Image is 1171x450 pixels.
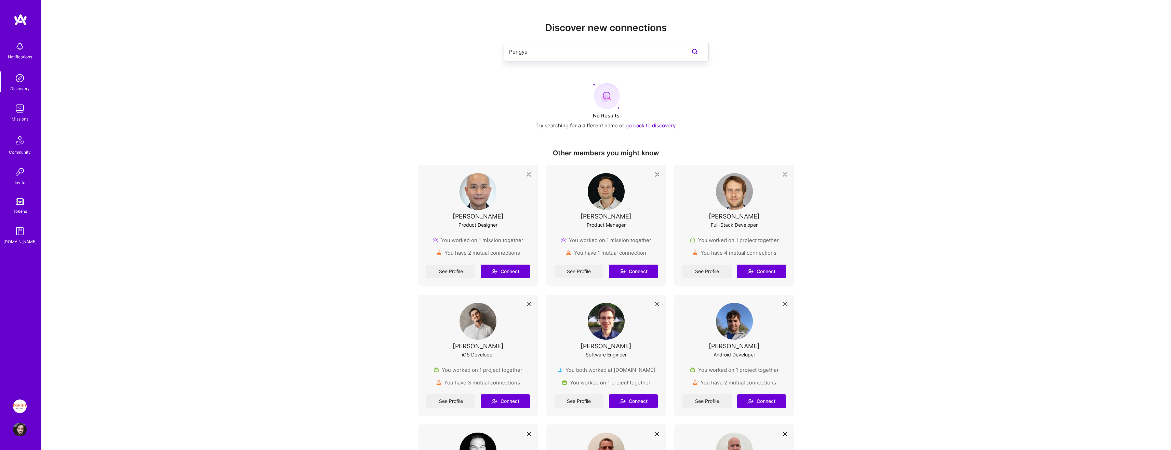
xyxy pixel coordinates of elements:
i: icon Close [655,172,659,177]
i: icon Close [527,432,531,436]
i: icon Connect [747,268,754,275]
i: icon SearchPurple [691,47,699,56]
div: Try searching for a different name or [535,122,677,129]
i: icon Close [783,172,787,177]
i: icon Close [655,302,659,306]
button: Connect [481,394,530,408]
div: You both worked at [DOMAIN_NAME] [557,366,655,374]
div: You worked on 1 mission together [561,237,651,244]
img: User Avatar [716,303,753,340]
a: See Profile [555,265,603,278]
i: icon Connect [620,268,626,275]
img: mutualConnections icon [436,250,442,255]
img: User Avatar [13,423,27,436]
img: mutualConnections icon [566,250,571,255]
a: See Profile [682,394,731,408]
div: Discovery [10,85,30,92]
button: Connect [737,265,786,278]
div: [PERSON_NAME] [453,213,504,220]
div: Full-Stack Developer [711,221,758,228]
div: You have 2 mutual connections [436,249,520,256]
div: [PERSON_NAME] [453,342,504,350]
img: mutualConnections icon [436,380,441,385]
img: No Results [593,83,620,109]
div: [PERSON_NAME] [581,342,631,350]
div: You worked on 1 project together [690,366,779,374]
div: Notifications [8,53,32,60]
img: mission icon [561,237,566,243]
img: User Avatar [588,173,625,210]
i: icon Connect [491,398,497,404]
img: mission icon [433,237,438,243]
a: See Profile [555,394,603,408]
div: You have 3 mutual connections [436,379,520,386]
button: go back to discovery. [626,122,677,129]
img: tokens [16,198,24,205]
div: [PERSON_NAME] [709,342,760,350]
i: icon Close [527,302,531,306]
a: Insight Partners: Data & AI - Sourcing [11,399,28,413]
div: [PERSON_NAME] [581,213,631,220]
div: Software Engineer [586,351,627,358]
button: Connect [609,265,658,278]
img: User Avatar [716,173,753,210]
img: Community [12,132,28,149]
button: Connect [609,394,658,408]
div: You have 4 mutual connections [692,249,776,256]
div: You worked on 1 project together [434,366,522,374]
img: company icon [557,367,563,372]
img: Project icon [562,380,567,385]
img: Invite [13,165,27,179]
i: icon Close [783,302,787,306]
h2: Discover new connections [418,22,794,33]
img: logo [14,14,27,26]
div: You have 2 mutual connections [692,379,776,386]
img: mutualConnections icon [692,250,698,255]
div: iOS Developer [462,351,494,358]
a: See Profile [682,265,731,278]
div: [DOMAIN_NAME] [3,238,37,245]
img: User Avatar [588,303,625,340]
div: Community [9,149,31,156]
div: Missions [12,115,28,123]
i: icon Connect [620,398,626,404]
button: Connect [737,394,786,408]
i: icon Connect [491,268,497,275]
img: Project icon [690,237,695,243]
img: mutualConnections icon [692,380,698,385]
img: bell [13,40,27,53]
div: Android Developer [714,351,755,358]
i: icon Close [655,432,659,436]
a: See Profile [426,265,475,278]
div: Other members you might know [418,150,794,157]
input: Search builders by name [509,43,676,60]
a: See Profile [426,394,475,408]
img: Project icon [690,367,695,372]
i: icon Close [527,172,531,177]
img: User Avatar [460,303,496,340]
div: Product Manager [587,221,626,228]
div: Invite [15,179,25,186]
img: discovery [13,71,27,85]
div: You worked on 1 project together [562,379,651,386]
i: icon Close [783,432,787,436]
div: You have 1 mutual connection [566,249,646,256]
img: guide book [13,224,27,238]
i: icon Connect [747,398,754,404]
div: Product Designer [458,221,497,228]
img: User Avatar [460,173,496,210]
div: [PERSON_NAME] [709,213,760,220]
img: Insight Partners: Data & AI - Sourcing [13,399,27,413]
div: You worked on 1 mission together [433,237,523,244]
div: No Results [593,112,620,119]
div: Tokens [13,208,27,215]
img: Project icon [434,367,439,372]
button: Connect [481,265,530,278]
div: You worked on 1 project together [690,237,779,244]
a: User Avatar [11,423,28,436]
img: teamwork [13,102,27,115]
